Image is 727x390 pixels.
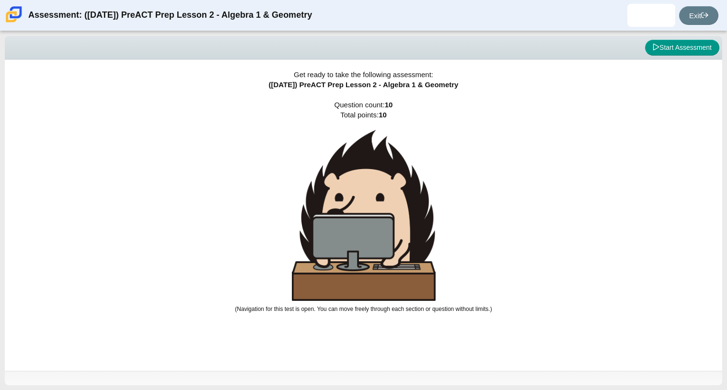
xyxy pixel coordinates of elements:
[385,101,393,109] b: 10
[379,111,387,119] b: 10
[269,80,459,89] span: ([DATE]) PreACT Prep Lesson 2 - Algebra 1 & Geometry
[28,4,312,27] div: Assessment: ([DATE]) PreACT Prep Lesson 2 - Algebra 1 & Geometry
[679,6,718,25] a: Exit
[4,4,24,24] img: Carmen School of Science & Technology
[4,18,24,26] a: Carmen School of Science & Technology
[292,130,436,301] img: hedgehog-behind-computer-large.png
[645,40,719,56] button: Start Assessment
[235,101,492,312] span: Question count: Total points:
[644,8,659,23] img: ronell.farrjr..9llZHq
[294,70,433,79] span: Get ready to take the following assessment:
[235,306,492,312] small: (Navigation for this test is open. You can move freely through each section or question without l...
